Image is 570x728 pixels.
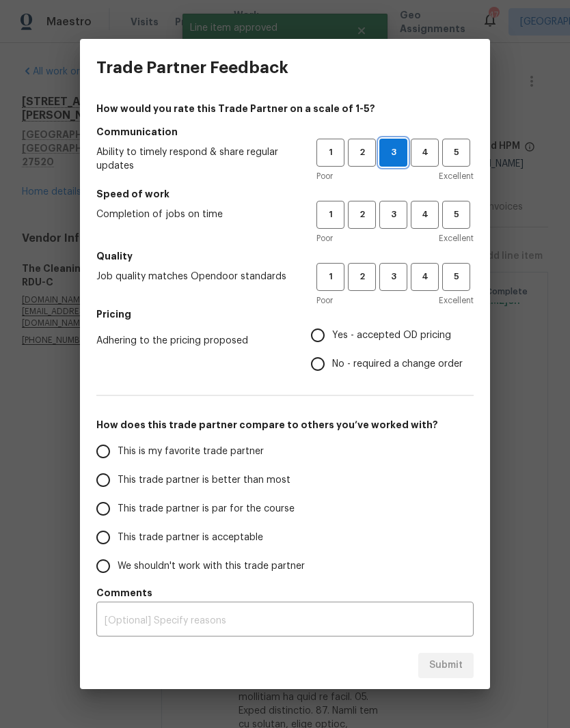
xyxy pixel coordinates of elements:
[118,445,264,459] span: This is my favorite trade partner
[411,139,439,167] button: 4
[316,169,333,183] span: Poor
[412,145,437,160] span: 4
[442,201,470,229] button: 5
[442,263,470,291] button: 5
[316,201,344,229] button: 1
[118,559,305,574] span: We shouldn't work with this trade partner
[332,357,463,372] span: No - required a change order
[444,145,469,160] span: 5
[379,201,407,229] button: 3
[96,249,474,263] h5: Quality
[318,145,343,160] span: 1
[379,139,407,167] button: 3
[96,145,295,173] span: Ability to timely respond & share regular updates
[118,473,290,488] span: This trade partner is better than most
[444,207,469,223] span: 5
[96,208,295,221] span: Completion of jobs on time
[439,232,474,245] span: Excellent
[318,207,343,223] span: 1
[96,437,474,580] div: How does this trade partner compare to others you’ve worked with?
[412,207,437,223] span: 4
[316,232,333,245] span: Poor
[380,145,407,160] span: 3
[96,187,474,201] h5: Speed of work
[349,269,375,285] span: 2
[316,263,344,291] button: 1
[316,139,344,167] button: 1
[381,269,406,285] span: 3
[381,207,406,223] span: 3
[411,263,439,291] button: 4
[444,269,469,285] span: 5
[332,328,451,343] span: Yes - accepted OD pricing
[318,269,343,285] span: 1
[349,207,375,223] span: 2
[96,418,474,432] h5: How does this trade partner compare to others you’ve worked with?
[348,201,376,229] button: 2
[379,263,407,291] button: 3
[439,169,474,183] span: Excellent
[96,270,295,283] span: Job quality matches Opendoor standards
[118,531,263,545] span: This trade partner is acceptable
[96,102,474,115] h4: How would you rate this Trade Partner on a scale of 1-5?
[348,139,376,167] button: 2
[348,263,376,291] button: 2
[411,201,439,229] button: 4
[349,145,375,160] span: 2
[96,334,289,348] span: Adhering to the pricing proposed
[442,139,470,167] button: 5
[96,307,474,321] h5: Pricing
[96,125,474,139] h5: Communication
[118,502,295,516] span: This trade partner is par for the course
[316,294,333,307] span: Poor
[96,586,474,600] h5: Comments
[96,58,288,77] h3: Trade Partner Feedback
[311,321,474,378] div: Pricing
[439,294,474,307] span: Excellent
[412,269,437,285] span: 4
